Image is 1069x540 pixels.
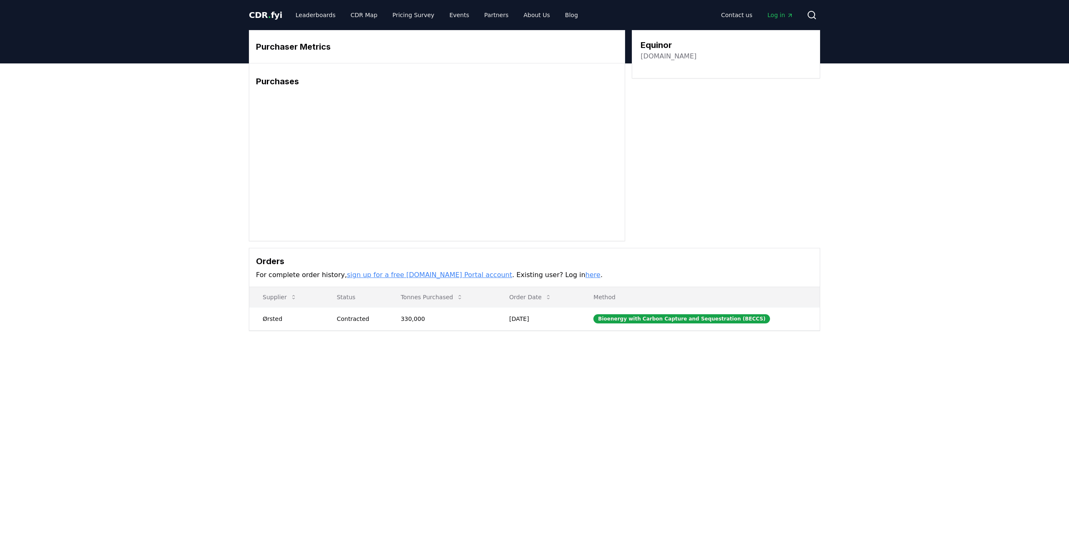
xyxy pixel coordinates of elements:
p: Method [587,293,813,301]
td: [DATE] [496,307,580,330]
a: About Us [517,8,557,23]
td: 330,000 [388,307,496,330]
div: Bioenergy with Carbon Capture and Sequestration (BECCS) [593,314,770,323]
a: Blog [558,8,585,23]
a: Pricing Survey [386,8,441,23]
p: Status [330,293,380,301]
a: sign up for a free [DOMAIN_NAME] Portal account [347,271,512,279]
a: CDR Map [344,8,384,23]
a: Events [443,8,476,23]
a: here [585,271,600,279]
div: Contracted [337,315,380,323]
a: Log in [761,8,800,23]
h3: Orders [256,255,813,267]
h3: Purchases [256,75,618,88]
a: [DOMAIN_NAME] [641,51,697,61]
td: Ørsted [249,307,323,330]
h3: Equinor [641,39,697,51]
a: CDR.fyi [249,9,282,21]
nav: Main [289,8,585,23]
span: CDR fyi [249,10,282,20]
button: Order Date [503,289,559,305]
a: Partners [478,8,515,23]
span: Log in [768,11,793,19]
button: Tonnes Purchased [394,289,470,305]
p: For complete order history, . Existing user? Log in . [256,270,813,280]
a: Leaderboards [289,8,342,23]
button: Supplier [256,289,304,305]
span: . [268,10,271,20]
nav: Main [714,8,800,23]
a: Contact us [714,8,759,23]
h3: Purchaser Metrics [256,40,618,53]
